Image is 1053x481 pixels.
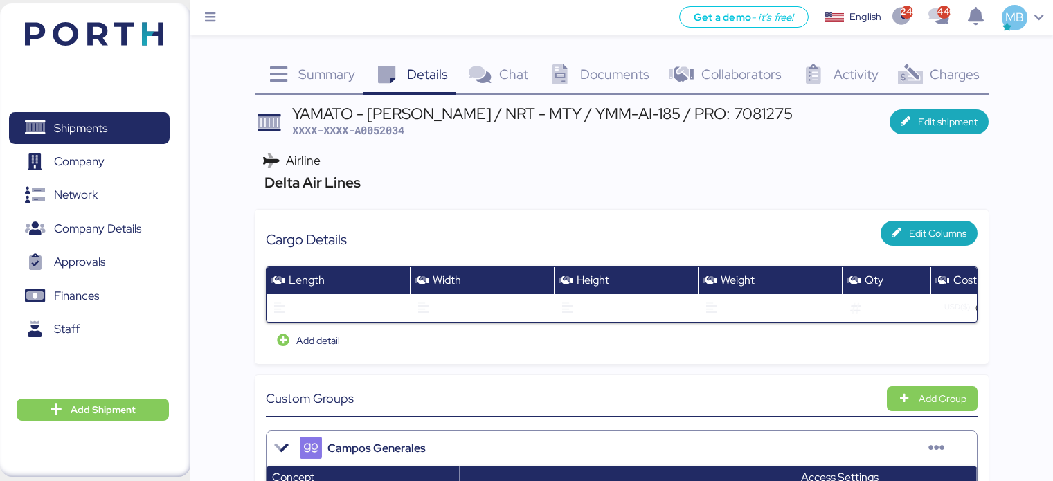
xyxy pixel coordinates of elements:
[849,10,881,24] div: English
[54,219,141,239] span: Company Details
[286,152,321,168] span: Airline
[433,273,461,287] span: Width
[54,319,80,339] span: Staff
[918,114,978,130] span: Edit shipment
[407,65,448,83] span: Details
[54,286,99,306] span: Finances
[17,399,169,421] button: Add Shipment
[701,65,782,83] span: Collaborators
[289,273,325,287] span: Length
[890,109,989,134] button: Edit shipment
[9,213,170,245] a: Company Details
[9,280,170,312] a: Finances
[953,273,977,287] span: Cost
[919,390,966,407] div: Add Group
[499,65,528,83] span: Chat
[834,65,879,83] span: Activity
[9,314,170,345] a: Staff
[580,65,649,83] span: Documents
[199,6,222,30] button: Menu
[260,173,360,192] span: Delta Air Lines
[930,65,980,83] span: Charges
[266,231,622,248] div: Cargo Details
[1005,8,1024,26] span: MB
[909,225,966,242] span: Edit Columns
[71,401,136,418] span: Add Shipment
[721,273,755,287] span: Weight
[944,300,970,314] span: USD($)
[54,118,107,138] span: Shipments
[9,179,170,211] a: Network
[292,123,404,137] span: XXXX-XXXX-A0052034
[298,65,355,83] span: Summary
[54,185,98,205] span: Network
[577,273,609,287] span: Height
[9,246,170,278] a: Approvals
[266,328,351,353] button: Add detail
[266,389,354,408] span: Custom Groups
[9,146,170,178] a: Company
[296,332,340,349] span: Add detail
[865,273,883,287] span: Qty
[881,221,978,246] button: Edit Columns
[54,152,105,172] span: Company
[292,106,793,121] div: YAMATO - [PERSON_NAME] / NRT - MTY / YMM-AI-185 / PRO: 7081275
[327,440,426,457] span: Campos Generales
[9,112,170,144] a: Shipments
[54,252,105,272] span: Approvals
[938,298,975,318] button: USD($)
[887,386,978,411] button: Add Group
